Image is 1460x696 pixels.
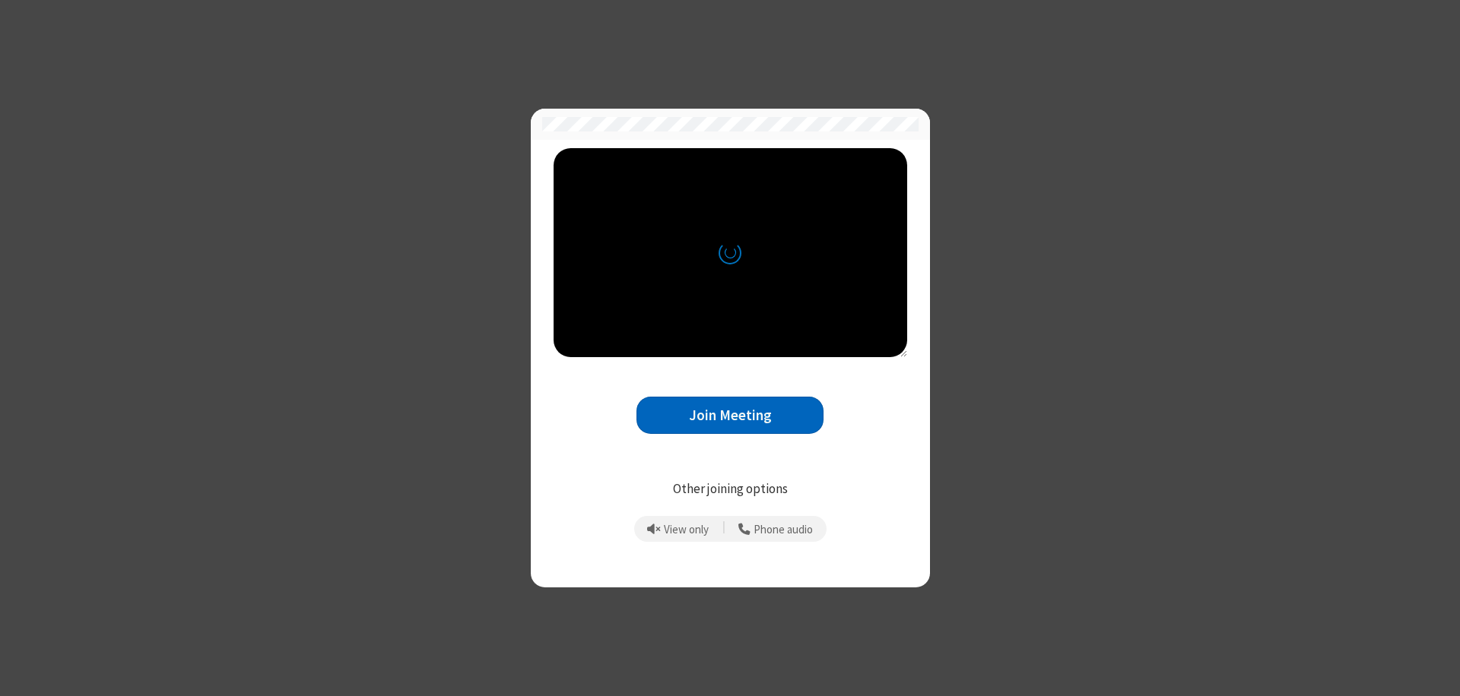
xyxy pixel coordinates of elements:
span: Phone audio [754,524,813,536]
button: Join Meeting [636,397,824,434]
button: Prevent echo when there is already an active mic and speaker in the room. [642,516,715,542]
button: Use your phone for mic and speaker while you view the meeting on this device. [733,516,819,542]
span: View only [664,524,709,536]
span: | [722,518,725,539]
p: Other joining options [554,479,907,499]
